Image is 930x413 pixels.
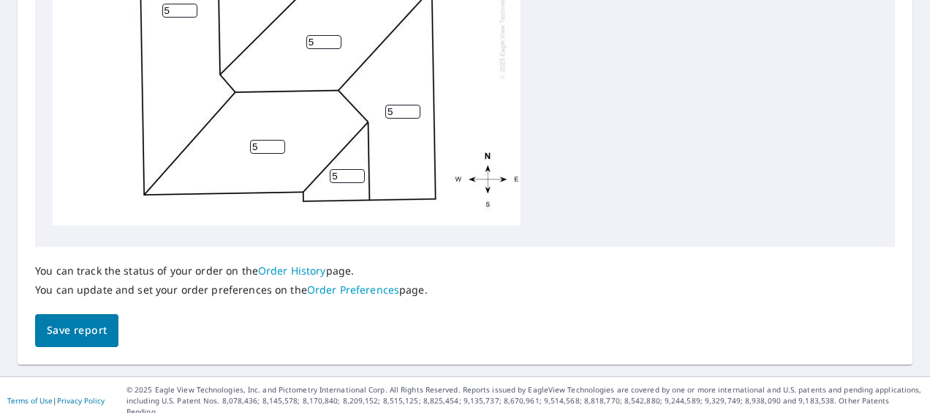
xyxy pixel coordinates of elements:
p: You can update and set your order preferences on the page. [35,283,428,297]
p: | [7,396,105,405]
button: Save report [35,314,118,347]
p: You can track the status of your order on the page. [35,264,428,278]
a: Order History [258,264,326,278]
a: Order Preferences [307,283,399,297]
a: Terms of Use [7,395,53,406]
span: Save report [47,321,107,340]
a: Privacy Policy [57,395,105,406]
